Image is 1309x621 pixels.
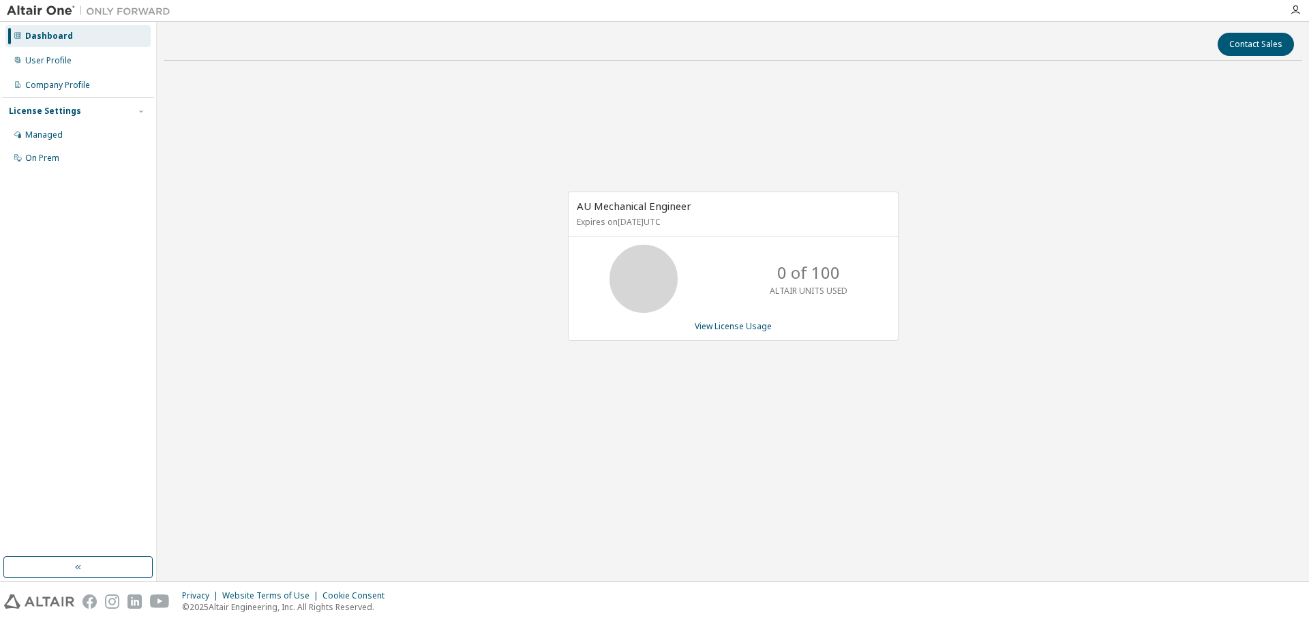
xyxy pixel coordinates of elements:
[777,261,840,284] p: 0 of 100
[25,130,63,140] div: Managed
[222,590,322,601] div: Website Terms of Use
[25,80,90,91] div: Company Profile
[82,594,97,609] img: facebook.svg
[1218,33,1294,56] button: Contact Sales
[695,320,772,332] a: View License Usage
[127,594,142,609] img: linkedin.svg
[105,594,119,609] img: instagram.svg
[25,55,72,66] div: User Profile
[577,216,886,228] p: Expires on [DATE] UTC
[770,285,847,297] p: ALTAIR UNITS USED
[182,590,222,601] div: Privacy
[182,601,393,613] p: © 2025 Altair Engineering, Inc. All Rights Reserved.
[7,4,177,18] img: Altair One
[4,594,74,609] img: altair_logo.svg
[25,153,59,164] div: On Prem
[577,199,691,213] span: AU Mechanical Engineer
[25,31,73,42] div: Dashboard
[322,590,393,601] div: Cookie Consent
[150,594,170,609] img: youtube.svg
[9,106,81,117] div: License Settings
